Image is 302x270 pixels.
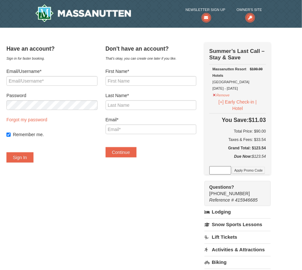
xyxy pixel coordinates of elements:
button: Apply Promo Code [232,167,265,174]
strong: Massanutten Resort Hotels [212,67,246,77]
label: Last Name* [106,92,197,99]
a: Forgot my password [6,117,47,122]
input: First Name [106,76,197,86]
input: Last Name [106,100,197,110]
a: Massanutten Resort [35,4,131,22]
button: Remove [212,90,230,98]
button: Sign In [6,152,33,163]
a: Lodging [204,206,271,218]
label: Email* [106,116,197,123]
div: Sign in for faster booking. [6,55,98,62]
a: Activities & Attractions [204,244,271,255]
h4: Have an account? [6,45,98,52]
h6: Total Price: $90.00 [209,128,266,135]
a: Owner's Site [237,6,262,20]
strong: Due Now: [234,154,252,159]
h4: Don't have an account? [106,45,197,52]
del: $100.00 [250,67,263,71]
h4: $11.03 [209,117,266,123]
strong: Summer’s Last Call – Stay & Save [209,48,265,61]
span: You Save: [222,117,249,123]
h5: Grand Total: $123.54 [209,145,266,151]
span: 415946685 [235,197,258,203]
label: Remember me. [13,131,98,138]
div: $123.54 [209,153,266,166]
input: Email/Username* [6,76,98,86]
a: Biking [204,256,271,268]
div: [GEOGRAPHIC_DATA] [DATE] - [DATE] [212,66,263,92]
button: Continue [106,147,137,157]
a: Newsletter Sign Up [185,6,225,20]
span: Reference # [209,197,234,203]
img: Massanutten Resort Logo [35,4,131,22]
div: That's okay, you can create one later if you like. [106,55,197,62]
label: Password [6,92,98,99]
label: Email/Username* [6,68,98,75]
span: Newsletter Sign Up [185,6,225,13]
span: Owner's Site [237,6,262,13]
a: Lift Tickets [204,231,271,243]
div: Taxes & Fees: $33.54 [209,136,266,143]
span: [PHONE_NUMBER] [209,184,259,196]
label: First Name* [106,68,197,75]
input: Email* [106,125,197,134]
strong: Questions? [209,185,234,190]
a: Snow Sports Lessons [204,218,271,230]
button: [+] Early Check-in | Hotel [212,98,263,112]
